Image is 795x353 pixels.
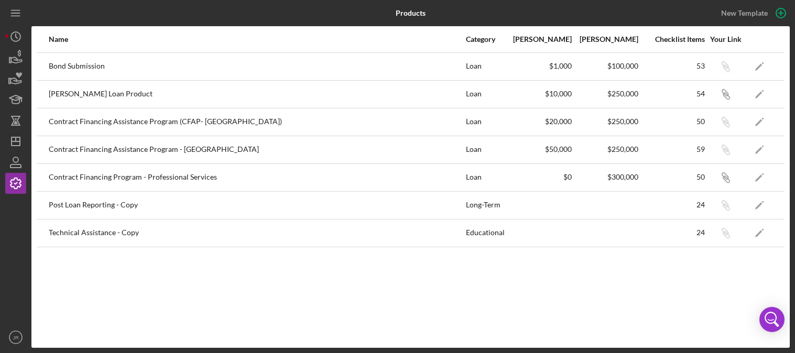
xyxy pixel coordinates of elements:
[639,145,705,153] div: 59
[573,62,638,70] div: $100,000
[721,5,768,21] div: New Template
[49,81,465,107] div: [PERSON_NAME] Loan Product
[715,5,790,21] button: New Template
[639,201,705,209] div: 24
[506,90,572,98] div: $10,000
[573,173,638,181] div: $300,000
[49,53,465,80] div: Bond Submission
[466,192,505,218] div: Long-Term
[639,90,705,98] div: 54
[49,35,465,43] div: Name
[639,117,705,126] div: 50
[466,164,505,191] div: Loan
[573,35,638,43] div: [PERSON_NAME]
[506,62,572,70] div: $1,000
[639,35,705,43] div: Checklist Items
[49,192,465,218] div: Post Loan Reporting - Copy
[49,109,465,135] div: Contract Financing Assistance Program (CFAP- [GEOGRAPHIC_DATA])
[639,228,705,237] div: 24
[466,109,505,135] div: Loan
[5,327,26,348] button: JR
[573,90,638,98] div: $250,000
[466,220,505,246] div: Educational
[466,53,505,80] div: Loan
[639,173,705,181] div: 50
[506,35,572,43] div: [PERSON_NAME]
[49,137,465,163] div: Contract Financing Assistance Program - [GEOGRAPHIC_DATA]
[506,145,572,153] div: $50,000
[573,117,638,126] div: $250,000
[49,220,465,246] div: Technical Assistance - Copy
[573,145,638,153] div: $250,000
[13,335,19,340] text: JR
[466,81,505,107] div: Loan
[466,137,505,163] div: Loan
[506,117,572,126] div: $20,000
[396,9,426,17] b: Products
[639,62,705,70] div: 53
[706,35,745,43] div: Your Link
[466,35,505,43] div: Category
[49,164,465,191] div: Contract Financing Program - Professional Services
[759,307,785,332] div: Open Intercom Messenger
[506,173,572,181] div: $0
